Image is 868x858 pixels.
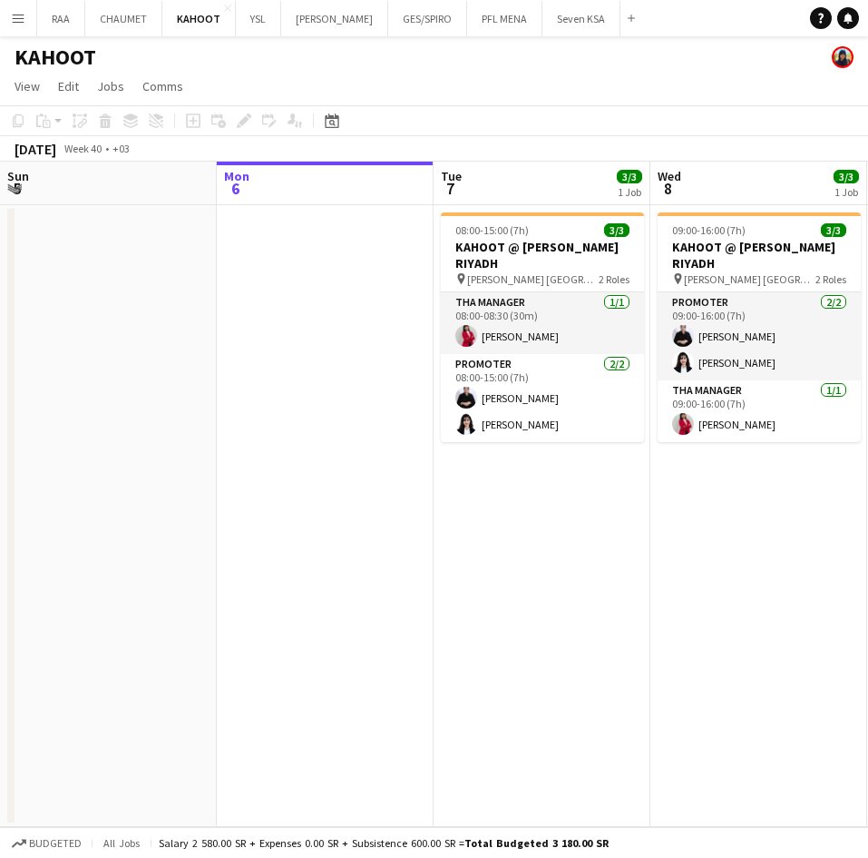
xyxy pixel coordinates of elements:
app-job-card: 09:00-16:00 (7h)3/3KAHOOT @ [PERSON_NAME] RIYADH [PERSON_NAME] [GEOGRAPHIC_DATA]2 RolesPromoter2/... [658,212,861,442]
button: [PERSON_NAME] [281,1,388,36]
a: Jobs [90,74,132,98]
span: 3/3 [604,223,629,237]
span: View [15,78,40,94]
a: Edit [51,74,86,98]
app-card-role: THA Manager1/108:00-08:30 (30m)[PERSON_NAME] [441,292,644,354]
span: 3/3 [834,170,859,183]
div: 1 Job [834,185,858,199]
button: CHAUMET [85,1,162,36]
span: [PERSON_NAME] [GEOGRAPHIC_DATA] [467,272,599,286]
button: PFL MENA [467,1,542,36]
span: Total Budgeted 3 180.00 SR [464,836,609,850]
div: [DATE] [15,140,56,158]
button: Budgeted [9,833,84,853]
span: 09:00-16:00 (7h) [672,223,746,237]
a: View [7,74,47,98]
h3: KAHOOT @ [PERSON_NAME] RIYADH [658,239,861,271]
span: 2 Roles [599,272,629,286]
app-card-role: Promoter2/209:00-16:00 (7h)[PERSON_NAME][PERSON_NAME] [658,292,861,380]
span: Edit [58,78,79,94]
button: Seven KSA [542,1,620,36]
span: Sun [7,168,29,184]
span: 7 [438,178,462,199]
button: KAHOOT [162,1,236,36]
span: Tue [441,168,462,184]
h3: KAHOOT @ [PERSON_NAME] RIYADH [441,239,644,271]
span: 3/3 [617,170,642,183]
span: Budgeted [29,837,82,850]
div: +03 [112,142,130,155]
app-user-avatar: Lin Allaf [832,46,853,68]
div: Salary 2 580.00 SR + Expenses 0.00 SR + Subsistence 600.00 SR = [159,836,609,850]
span: Week 40 [60,142,105,155]
span: Mon [224,168,249,184]
a: Comms [135,74,190,98]
button: GES/SPIRO [388,1,467,36]
span: 6 [221,178,249,199]
span: Jobs [97,78,124,94]
app-card-role: Promoter2/208:00-15:00 (7h)[PERSON_NAME][PERSON_NAME] [441,354,644,442]
span: 5 [5,178,29,199]
span: Wed [658,168,681,184]
div: 1 Job [618,185,641,199]
span: All jobs [100,836,143,850]
span: 2 Roles [815,272,846,286]
app-job-card: 08:00-15:00 (7h)3/3KAHOOT @ [PERSON_NAME] RIYADH [PERSON_NAME] [GEOGRAPHIC_DATA]2 RolesTHA Manage... [441,212,644,442]
span: [PERSON_NAME] [GEOGRAPHIC_DATA] [684,272,815,286]
span: 8 [655,178,681,199]
span: Comms [142,78,183,94]
button: RAA [37,1,85,36]
h1: KAHOOT [15,44,96,71]
app-card-role: THA Manager1/109:00-16:00 (7h)[PERSON_NAME] [658,380,861,442]
span: 3/3 [821,223,846,237]
button: YSL [236,1,281,36]
span: 08:00-15:00 (7h) [455,223,529,237]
